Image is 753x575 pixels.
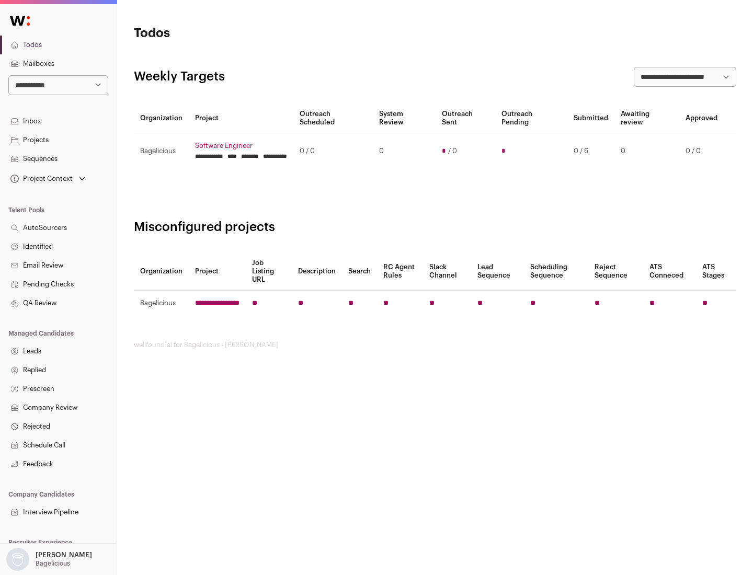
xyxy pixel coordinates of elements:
th: ATS Conneced [643,252,695,291]
th: Scheduling Sequence [524,252,588,291]
td: 0 / 6 [567,133,614,169]
th: Search [342,252,377,291]
button: Open dropdown [8,171,87,186]
td: Bagelicious [134,133,189,169]
th: Submitted [567,103,614,133]
p: [PERSON_NAME] [36,551,92,559]
td: Bagelicious [134,291,189,316]
th: Project [189,252,246,291]
a: Software Engineer [195,142,287,150]
div: Project Context [8,175,73,183]
th: Project [189,103,293,133]
th: Outreach Scheduled [293,103,373,133]
span: / 0 [448,147,457,155]
img: nopic.png [6,548,29,571]
th: ATS Stages [696,252,736,291]
th: Organization [134,252,189,291]
th: System Review [373,103,435,133]
h2: Misconfigured projects [134,219,736,236]
th: Organization [134,103,189,133]
th: Job Listing URL [246,252,292,291]
td: 0 / 0 [679,133,724,169]
th: Slack Channel [423,252,471,291]
footer: wellfound:ai for Bagelicious - [PERSON_NAME] [134,341,736,349]
th: Outreach Sent [436,103,496,133]
h1: Todos [134,25,335,42]
img: Wellfound [4,10,36,31]
th: Lead Sequence [471,252,524,291]
td: 0 [614,133,679,169]
th: Outreach Pending [495,103,567,133]
th: Approved [679,103,724,133]
h2: Weekly Targets [134,68,225,85]
th: RC Agent Rules [377,252,423,291]
td: 0 [373,133,435,169]
th: Description [292,252,342,291]
th: Reject Sequence [588,252,644,291]
th: Awaiting review [614,103,679,133]
td: 0 / 0 [293,133,373,169]
p: Bagelicious [36,559,70,568]
button: Open dropdown [4,548,94,571]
